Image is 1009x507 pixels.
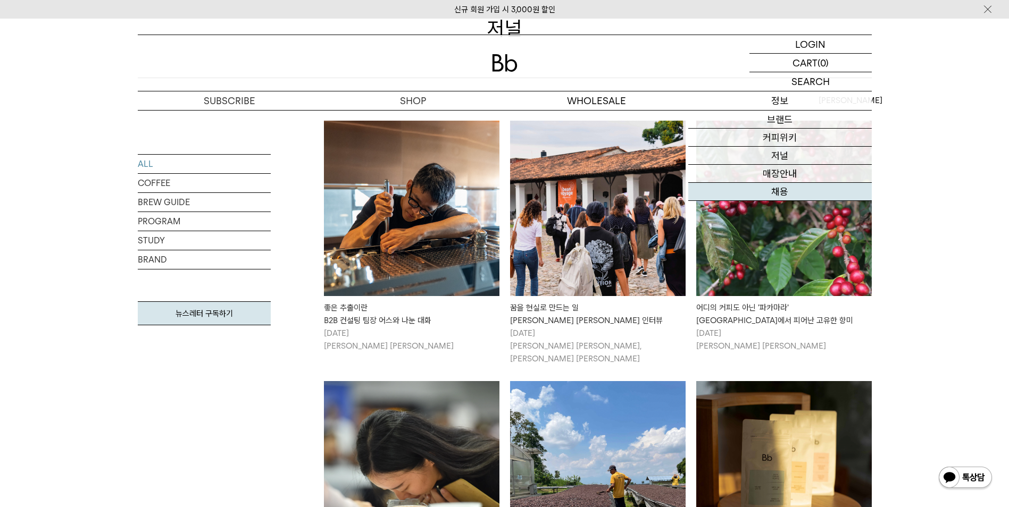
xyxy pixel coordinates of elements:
p: LOGIN [795,35,825,53]
a: SHOP [321,91,505,110]
p: [DATE] [PERSON_NAME] [PERSON_NAME] [324,327,499,352]
a: COFFEE [138,174,271,192]
p: 정보 [688,91,872,110]
p: [DATE] [PERSON_NAME] [PERSON_NAME] [696,327,872,352]
a: 꿈을 현실로 만드는 일빈보야지 탁승희 대표 인터뷰 꿈을 현실로 만드는 일[PERSON_NAME] [PERSON_NAME] 인터뷰 [DATE][PERSON_NAME] [PERS... [510,121,686,365]
a: PROGRAM [138,212,271,231]
img: 로고 [492,54,518,72]
a: 좋은 추출이란B2B 컨설팅 팀장 어스와 나눈 대화 좋은 추출이란B2B 컨설팅 팀장 어스와 나눈 대화 [DATE][PERSON_NAME] [PERSON_NAME] [324,121,499,352]
a: 뉴스레터 구독하기 [138,301,271,325]
div: 어디의 커피도 아닌 '파카마라' [GEOGRAPHIC_DATA]에서 피어난 고유한 향미 [696,301,872,327]
a: ALL [138,155,271,173]
a: 어디의 커피도 아닌 '파카마라'엘살바도르에서 피어난 고유한 향미 어디의 커피도 아닌 '파카마라'[GEOGRAPHIC_DATA]에서 피어난 고유한 향미 [DATE][PERSON... [696,121,872,352]
div: 꿈을 현실로 만드는 일 [PERSON_NAME] [PERSON_NAME] 인터뷰 [510,301,686,327]
img: 어디의 커피도 아닌 '파카마라'엘살바도르에서 피어난 고유한 향미 [696,121,872,296]
a: BRAND [138,250,271,269]
a: STUDY [138,231,271,250]
a: 커피위키 [688,129,872,147]
a: 신규 회원 가입 시 3,000원 할인 [454,5,555,14]
img: 좋은 추출이란B2B 컨설팅 팀장 어스와 나눈 대화 [324,121,499,296]
p: WHOLESALE [505,91,688,110]
a: 브랜드 [688,111,872,129]
a: 매장안내 [688,165,872,183]
a: CART (0) [749,54,872,72]
a: LOGIN [749,35,872,54]
a: BREW GUIDE [138,193,271,212]
p: SEARCH [791,72,830,91]
p: CART [793,54,818,72]
p: [DATE] [PERSON_NAME] [PERSON_NAME], [PERSON_NAME] [PERSON_NAME] [510,327,686,365]
a: SUBSCRIBE [138,91,321,110]
a: 저널 [688,147,872,165]
div: 좋은 추출이란 B2B 컨설팅 팀장 어스와 나눈 대화 [324,301,499,327]
img: 꿈을 현실로 만드는 일빈보야지 탁승희 대표 인터뷰 [510,121,686,296]
p: (0) [818,54,829,72]
img: 카카오톡 채널 1:1 채팅 버튼 [938,466,993,491]
a: 채용 [688,183,872,201]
